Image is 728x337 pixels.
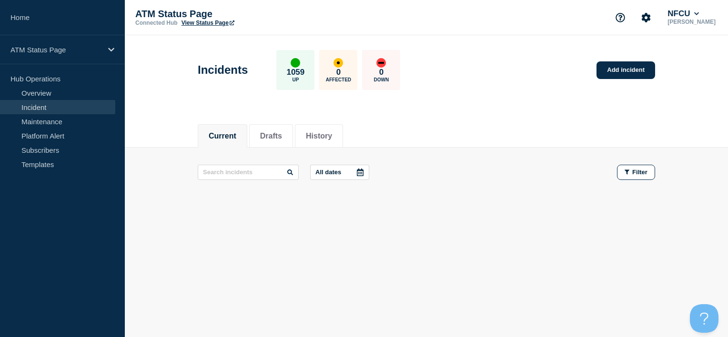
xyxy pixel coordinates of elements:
div: up [291,58,300,68]
p: 1059 [286,68,304,77]
p: [PERSON_NAME] [666,19,718,25]
a: Add incident [597,61,655,79]
p: Connected Hub [135,20,178,26]
h1: Incidents [198,63,248,77]
p: 0 [379,68,384,77]
p: Up [292,77,299,82]
button: Account settings [636,8,656,28]
button: All dates [310,165,369,180]
p: ATM Status Page [135,9,326,20]
iframe: Help Scout Beacon - Open [690,304,718,333]
p: ATM Status Page [10,46,102,54]
button: Current [209,132,236,140]
p: 0 [336,68,341,77]
button: NFCU [666,9,701,19]
div: affected [334,58,343,68]
a: View Status Page [182,20,234,26]
button: History [306,132,332,140]
p: Affected [326,77,351,82]
span: Filter [632,168,647,176]
div: down [376,58,386,68]
button: Filter [617,165,655,180]
button: Drafts [260,132,282,140]
input: Search incidents [198,165,299,180]
p: All dates [315,168,341,176]
button: Support [610,8,630,28]
p: Down [374,77,389,82]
